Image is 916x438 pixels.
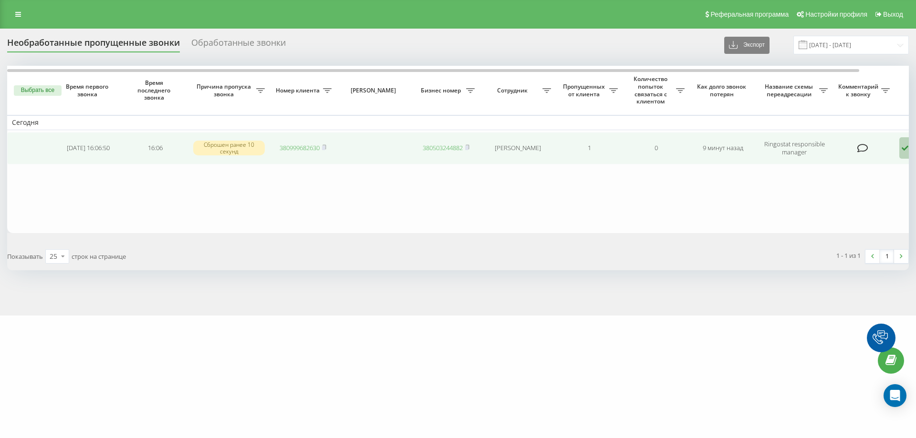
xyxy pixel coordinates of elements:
[50,252,57,261] div: 25
[561,83,609,98] span: Пропущенных от клиента
[62,83,114,98] span: Время первого звонка
[556,132,623,164] td: 1
[193,141,265,155] div: Сброшен ранее 10 секунд
[761,83,819,98] span: Название схемы переадресации
[129,79,181,102] span: Время последнего звонка
[274,87,323,94] span: Номер клиента
[72,252,126,261] span: строк на странице
[191,38,286,52] div: Обработанные звонки
[805,10,867,18] span: Настройки профиля
[7,252,43,261] span: Показывать
[710,10,789,18] span: Реферальная программа
[193,83,256,98] span: Причина пропуска звонка
[280,143,320,152] a: 380999682630
[344,87,405,94] span: [PERSON_NAME]
[122,132,188,164] td: 16:06
[7,38,180,52] div: Необработанные пропущенные звонки
[697,83,749,98] span: Как долго звонок потерян
[627,75,676,105] span: Количество попыток связаться с клиентом
[884,384,906,407] div: Open Intercom Messenger
[756,132,833,164] td: Ringostat responsible manager
[837,83,881,98] span: Комментарий к звонку
[724,37,770,54] button: Экспорт
[836,251,861,260] div: 1 - 1 из 1
[417,87,466,94] span: Бизнес номер
[883,10,903,18] span: Выход
[55,132,122,164] td: [DATE] 16:06:50
[14,85,62,96] button: Выбрать все
[479,132,556,164] td: [PERSON_NAME]
[484,87,542,94] span: Сотрудник
[689,132,756,164] td: 9 минут назад
[423,143,463,152] a: 380503244882
[623,132,689,164] td: 0
[880,250,894,263] a: 1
